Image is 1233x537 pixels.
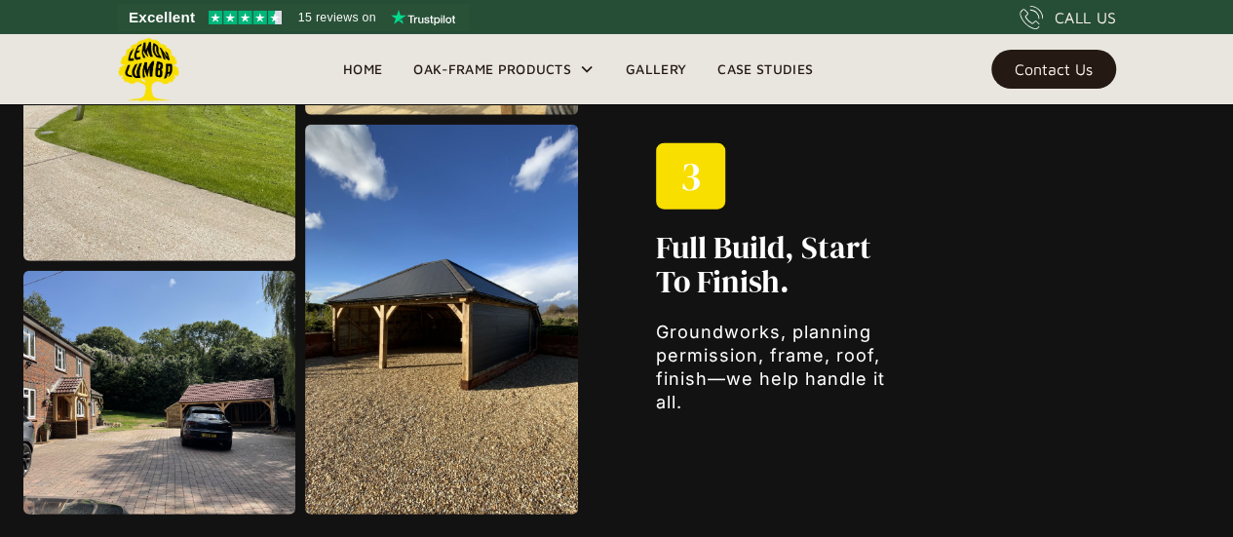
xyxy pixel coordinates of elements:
[328,55,398,84] a: Home
[610,55,702,84] a: Gallery
[1055,6,1116,29] div: CALL US
[398,34,610,104] div: Oak-Frame Products
[991,50,1116,89] a: Contact Us
[1015,62,1093,76] div: Contact Us
[209,11,282,24] img: Trustpilot 4.5 stars
[702,55,828,84] a: Case Studies
[1020,6,1116,29] a: CALL US
[117,4,469,31] a: See Lemon Lumba reviews on Trustpilot
[391,10,455,25] img: Trustpilot logo
[298,6,376,29] span: 15 reviews on
[413,58,571,81] div: Oak-Frame Products
[656,231,902,299] h2: Full Build, Start to Finish.
[129,6,195,29] span: Excellent
[680,153,701,200] h1: 3
[656,321,902,414] p: Groundworks, planning permission, frame, roof, finish—we help handle it all.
